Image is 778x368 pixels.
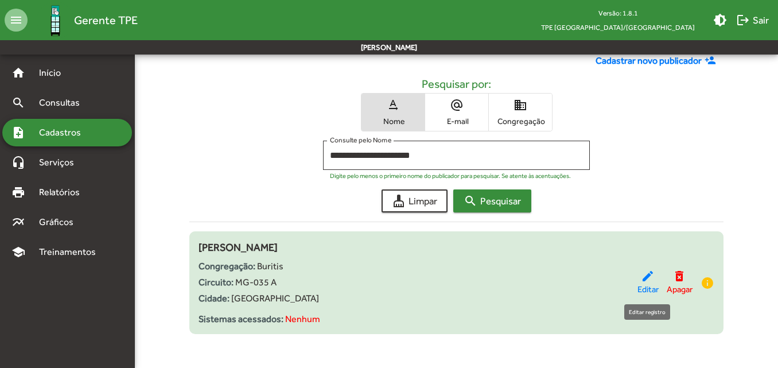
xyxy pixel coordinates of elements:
mat-hint: Digite pelo menos o primeiro nome do publicador para pesquisar. Se atente às acentuações. [330,172,571,179]
a: Gerente TPE [28,2,138,39]
mat-icon: info [701,276,714,290]
mat-icon: search [11,96,25,110]
button: E-mail [425,94,488,131]
mat-icon: search [464,194,477,208]
mat-icon: edit [641,269,655,283]
span: MG-035 A [235,277,277,288]
mat-icon: note_add [11,126,25,140]
mat-icon: cleaning_services [392,194,406,208]
strong: Circuito: [199,277,234,288]
span: Cadastrar novo publicador [596,54,702,68]
span: Consultas [32,96,95,110]
mat-icon: multiline_chart [11,215,25,229]
button: Sair [732,10,773,30]
span: Limpar [392,191,437,211]
span: Apagar [667,283,693,296]
button: Nome [361,94,425,131]
span: [PERSON_NAME] [199,241,278,253]
span: Nenhum [285,313,320,324]
mat-icon: logout [736,13,750,27]
span: Congregação [492,116,549,126]
span: Nome [364,116,422,126]
button: Limpar [382,189,448,212]
mat-icon: home [11,66,25,80]
mat-icon: delete_forever [672,269,686,283]
mat-icon: alternate_email [450,98,464,112]
img: Logo [37,2,74,39]
span: Serviços [32,156,90,169]
button: Congregação [489,94,552,131]
button: Pesquisar [453,189,531,212]
strong: Congregação: [199,261,255,272]
mat-icon: menu [5,9,28,32]
span: Gráficos [32,215,89,229]
span: Início [32,66,77,80]
span: Buritis [257,261,283,272]
span: Pesquisar [464,191,521,211]
span: Treinamentos [32,245,110,259]
mat-icon: domain [514,98,527,112]
span: Gerente TPE [74,11,138,29]
span: TPE [GEOGRAPHIC_DATA]/[GEOGRAPHIC_DATA] [532,20,704,34]
mat-icon: text_rotation_none [386,98,400,112]
strong: Cidade: [199,293,229,304]
mat-icon: person_add [705,55,719,67]
mat-icon: print [11,185,25,199]
span: E-mail [428,116,485,126]
span: Editar [637,283,659,296]
strong: Sistemas acessados: [199,313,283,324]
h5: Pesquisar por: [199,77,714,91]
mat-icon: school [11,245,25,259]
span: Sair [736,10,769,30]
span: Cadastros [32,126,96,140]
span: [GEOGRAPHIC_DATA] [231,293,319,304]
span: Relatórios [32,185,95,199]
mat-icon: headset_mic [11,156,25,169]
div: Versão: 1.8.1 [532,6,704,20]
mat-icon: brightness_medium [713,13,727,27]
